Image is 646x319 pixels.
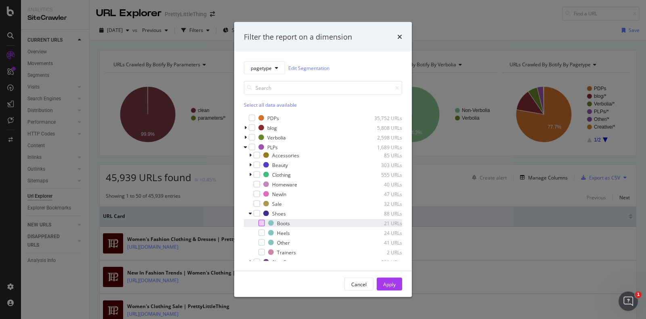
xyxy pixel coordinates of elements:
div: 2 URLs [363,249,402,256]
div: Sale [272,200,282,207]
div: Filter the report on a dimension [244,32,352,42]
div: Beauty [272,161,288,168]
div: PLPs [267,144,278,150]
div: Accessories [272,152,299,158]
div: modal [234,22,412,297]
div: 303 URLs [363,161,402,168]
div: 40 URLs [363,181,402,188]
div: PDPs [267,114,279,121]
div: 21 URLs [363,220,402,226]
iframe: Intercom live chat [619,292,638,311]
div: 2,598 URLs [363,134,402,141]
div: 32 URLs [363,200,402,207]
div: Apply [383,281,396,287]
div: 41 URLs [363,239,402,246]
div: Homeware [272,181,297,188]
div: Trainers [277,249,296,256]
div: 5,808 URLs [363,124,402,131]
span: pagetype [251,64,272,71]
div: Boots [277,220,290,226]
div: NewIn [272,190,286,197]
div: Select all data available [244,101,402,108]
div: times [397,32,402,42]
div: 539 URLs [363,258,402,265]
div: Verbolia [267,134,286,141]
div: Heels [277,229,290,236]
div: 47 URLs [363,190,402,197]
div: ShopBy [272,258,289,265]
a: Edit Segmentation [288,63,329,72]
div: Cancel [351,281,367,287]
span: 1 [635,292,642,298]
div: Shoes [272,210,286,217]
div: 1,689 URLs [363,144,402,150]
button: Cancel [344,278,373,291]
div: Other [277,239,290,246]
div: 35,752 URLs [363,114,402,121]
input: Search [244,81,402,95]
div: 88 URLs [363,210,402,217]
div: 85 URLs [363,152,402,158]
div: 555 URLs [363,171,402,178]
button: pagetype [244,61,285,74]
div: blog [267,124,277,131]
div: 24 URLs [363,229,402,236]
div: Clothing [272,171,291,178]
button: Apply [377,278,402,291]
